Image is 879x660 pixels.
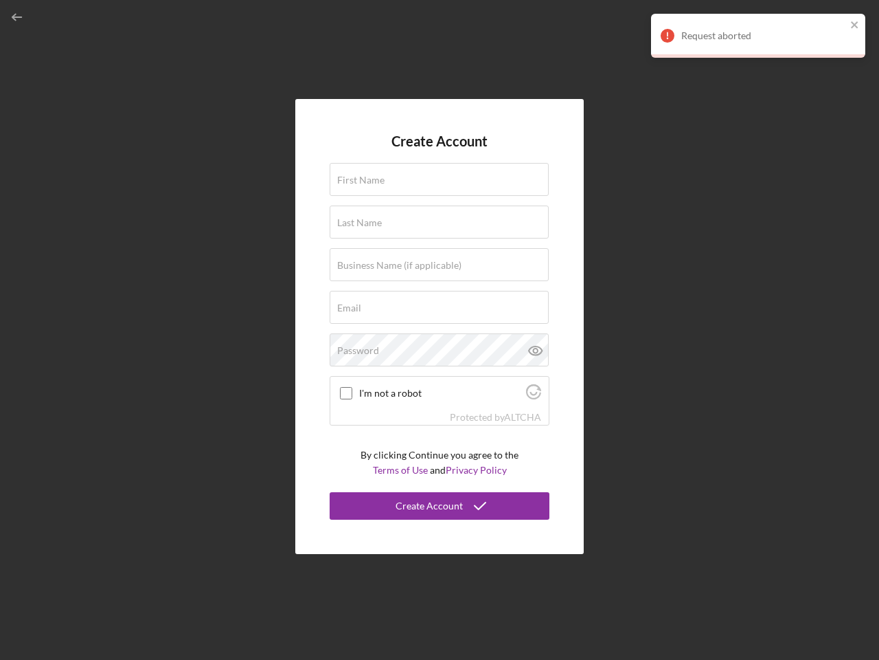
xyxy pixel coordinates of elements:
button: close [850,19,860,32]
a: Privacy Policy [446,464,507,476]
button: Create Account [330,492,549,520]
h4: Create Account [391,133,488,149]
div: Create Account [396,492,463,520]
a: Terms of Use [373,464,428,476]
div: Request aborted [681,30,846,41]
a: Visit Altcha.org [526,390,541,401]
label: Business Name (if applicable) [337,260,461,271]
a: Visit Altcha.org [504,411,541,423]
label: First Name [337,175,385,186]
p: By clicking Continue you agree to the and [361,448,518,478]
label: Email [337,302,361,313]
label: Password [337,345,379,356]
div: Protected by [450,412,541,423]
label: Last Name [337,217,382,228]
label: I'm not a robot [359,388,522,399]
